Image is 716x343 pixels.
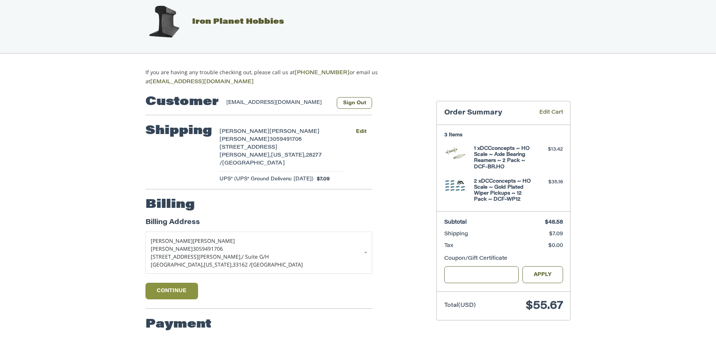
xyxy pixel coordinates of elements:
a: [PHONE_NUMBER] [295,70,350,76]
span: [STREET_ADDRESS][PERSON_NAME], [151,253,242,260]
span: $48.58 [545,220,563,225]
span: $7.09 [313,175,330,183]
span: [US_STATE], [204,261,233,268]
span: $0.00 [548,243,563,248]
span: [GEOGRAPHIC_DATA] [251,261,303,268]
a: [EMAIL_ADDRESS][DOMAIN_NAME] [150,79,254,85]
div: [EMAIL_ADDRESS][DOMAIN_NAME] [226,99,330,109]
span: Shipping [444,232,468,237]
img: Iron Planet Hobbies [145,3,183,41]
span: [GEOGRAPHIC_DATA] [222,161,285,166]
button: Continue [145,283,198,299]
span: $7.09 [549,232,563,237]
span: [PERSON_NAME] [193,237,235,244]
span: 3059491706 [269,137,302,142]
h4: 1 x DCCconcepts ~ HO Scale ~ Axle Bearing Reamers ~ 2 Pack ~ DCF-BR.HO [474,146,531,170]
span: 3059491706 [193,245,223,252]
input: Gift Certificate or Coupon Code [444,266,519,283]
span: UPS® (UPS® Ground Delivers: [DATE]) [219,175,313,183]
h3: Order Summary [444,109,528,117]
span: Subtotal [444,220,467,225]
span: / Suite G/H [242,253,269,260]
h4: 2 x DCCconcepts ~ HO Scale ~ Gold Plated Wiper Pickups ~ 12 Pack ~ DCF-WP12 [474,178,531,203]
span: 33162 / [233,261,251,268]
div: $35.16 [533,178,563,186]
a: Enter or select a different address [145,232,372,274]
span: [PERSON_NAME] [151,237,193,244]
span: [PERSON_NAME] [219,137,269,142]
legend: Billing Address [145,218,200,232]
span: [PERSON_NAME], [219,153,271,158]
span: [GEOGRAPHIC_DATA], [151,261,204,268]
a: Iron Planet Hobbies [138,18,284,26]
button: Apply [522,266,563,283]
div: Coupon/Gift Certificate [444,255,563,263]
h2: Billing [145,197,195,212]
h2: Customer [145,95,219,110]
span: [STREET_ADDRESS] [219,145,277,150]
div: $13.42 [533,146,563,153]
p: If you are having any trouble checking out, please call us at or email us at [145,68,401,86]
span: Total (USD) [444,303,476,308]
button: Sign Out [337,97,372,109]
span: [PERSON_NAME] [269,129,319,134]
span: Iron Planet Hobbies [192,18,284,26]
span: $55.67 [526,300,563,312]
span: [US_STATE], [271,153,306,158]
span: Tax [444,243,453,248]
span: [PERSON_NAME] [151,245,193,252]
h2: Payment [145,317,212,332]
a: Edit Cart [528,109,563,117]
button: Edit [350,126,372,137]
h2: Shipping [145,123,212,139]
h3: 3 Items [444,132,563,138]
span: [PERSON_NAME] [219,129,269,134]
